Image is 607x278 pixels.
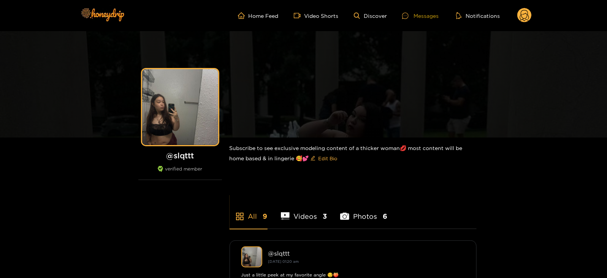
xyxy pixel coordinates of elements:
div: Subscribe to see exclusive modeling content of a thicker woman💋 most content will be home based &... [230,137,477,171]
span: home [238,12,249,19]
span: appstore [235,212,244,221]
a: Discover [354,13,387,19]
img: slqttt [241,246,262,267]
li: Videos [281,194,327,229]
a: Home Feed [238,12,279,19]
small: [DATE] 01:20 am [268,259,299,264]
span: 9 [263,212,268,221]
button: Notifications [454,12,502,19]
button: editEdit Bio [309,152,339,164]
div: Messages [402,11,439,20]
li: Photos [340,194,387,229]
div: @ slqttt [268,250,465,257]
li: All [230,194,268,229]
span: Edit Bio [319,155,338,162]
h1: @ slqttt [138,151,222,160]
span: 3 [323,212,327,221]
span: edit [311,156,315,161]
a: Video Shorts [294,12,339,19]
div: verified member [138,166,222,180]
span: video-camera [294,12,304,19]
span: 6 [383,212,387,221]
